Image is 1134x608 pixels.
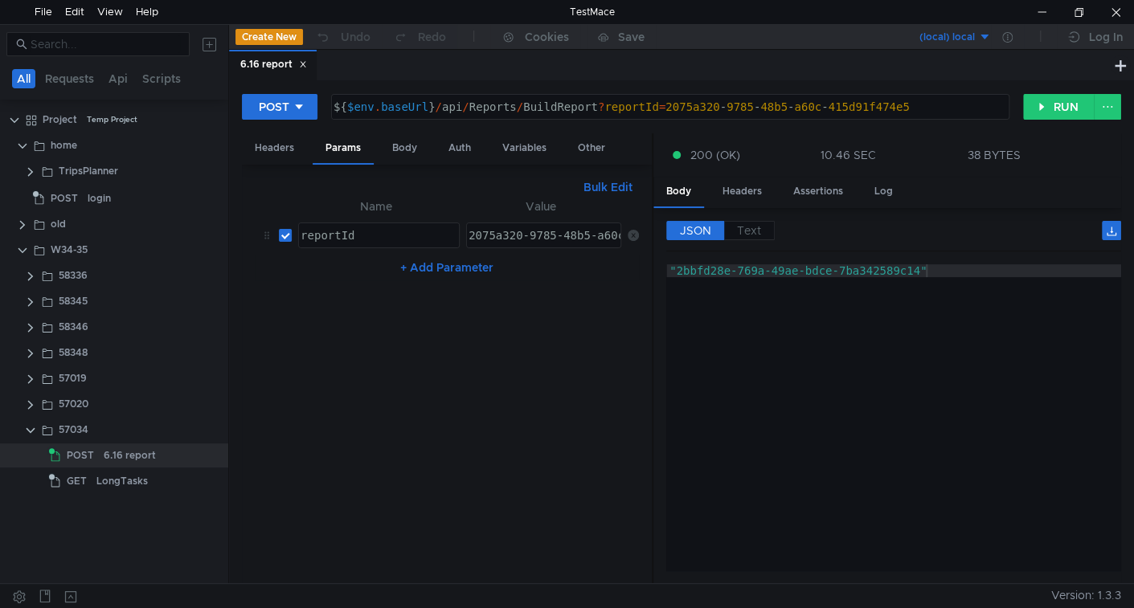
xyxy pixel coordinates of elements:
div: Cookies [525,27,569,47]
button: (local) local [879,24,991,50]
div: old [51,212,66,236]
div: Project [43,108,77,132]
div: 57019 [59,366,87,390]
button: Requests [40,69,99,88]
div: Params [313,133,374,165]
div: login [88,186,111,210]
div: LongTasks [96,469,148,493]
div: 10.46 SEC [820,148,875,162]
input: Search... [31,35,180,53]
div: Temp Project [87,108,137,132]
button: Scripts [137,69,186,88]
span: JSON [680,223,711,238]
div: Auth [436,133,484,163]
button: Bulk Edit [577,178,639,197]
div: 58346 [59,315,88,339]
div: 6.16 report [240,56,307,73]
div: POST [259,98,289,116]
div: Assertions [780,177,856,206]
span: POST [51,186,78,210]
button: Create New [235,29,303,45]
div: TripsPlanner [59,159,118,183]
div: W34-35 [51,238,88,262]
div: Other [565,133,618,163]
button: + Add Parameter [394,258,500,277]
div: Log [862,177,906,206]
button: Api [104,69,133,88]
div: Save [618,31,645,43]
span: GET [67,469,87,493]
span: 200 (OK) [690,146,740,164]
div: Log In [1089,27,1123,47]
div: 58348 [59,341,88,365]
div: Redo [418,27,446,47]
button: RUN [1023,94,1095,120]
div: 38 BYTES [968,148,1021,162]
div: home [51,133,77,157]
div: 57020 [59,392,88,416]
button: POST [242,94,317,120]
div: (local) local [919,30,975,45]
div: 57034 [59,418,88,442]
div: 58345 [59,289,88,313]
div: Body [379,133,430,163]
button: Redo [382,25,457,49]
span: POST [67,443,94,467]
span: Text [737,223,761,238]
div: Headers [242,133,307,163]
div: 6.16 report [104,443,156,467]
div: Undo [341,27,370,47]
span: Version: 1.3.3 [1051,584,1121,607]
button: All [12,69,35,88]
div: Variables [489,133,559,163]
div: Body [653,177,704,208]
div: 58336 [59,263,88,288]
th: Name [292,197,460,216]
div: Headers [710,177,775,206]
button: Undo [303,25,382,49]
th: Value [460,197,621,216]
